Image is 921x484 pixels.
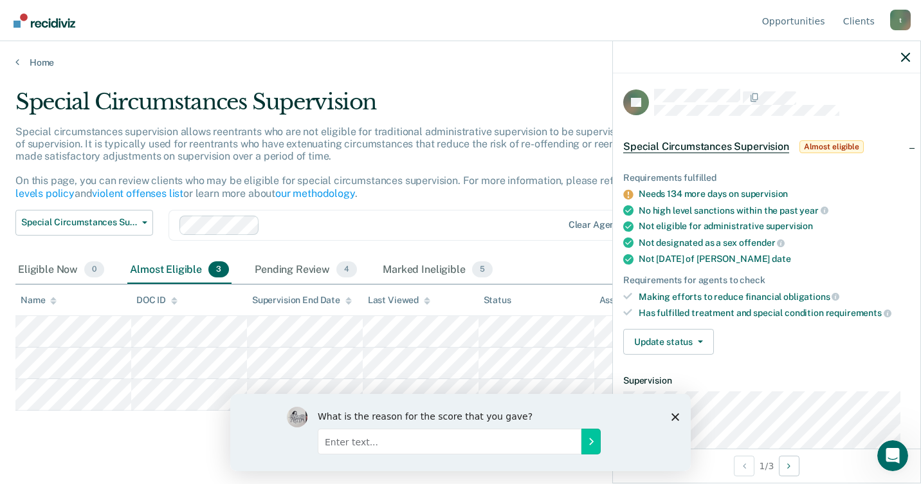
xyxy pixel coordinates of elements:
[734,456,754,476] button: Previous Opportunity
[739,237,785,248] span: offender
[84,261,104,278] span: 0
[826,308,891,318] span: requirements
[275,187,355,200] a: our methodology
[21,295,57,306] div: Name
[613,449,920,483] div: 1 / 3
[772,254,790,264] span: date
[472,261,493,278] span: 5
[766,221,813,231] span: supervision
[639,205,910,216] div: No high level sanctions within the past
[127,256,232,284] div: Almost Eligible
[252,256,360,284] div: Pending Review
[569,219,623,230] div: Clear agents
[623,375,910,386] dt: Supervision
[639,221,910,232] div: Not eligible for administrative
[15,126,705,200] p: Special circumstances supervision allows reentrants who are not eligible for traditional administ...
[15,256,107,284] div: Eligible Now
[252,295,352,306] div: Supervision End Date
[484,295,511,306] div: Status
[779,456,799,476] button: Next Opportunity
[92,187,183,200] a: violent offenses list
[639,189,910,200] div: Needs 134 more days on supervision
[623,329,714,355] button: Update status
[336,261,357,278] span: 4
[21,217,137,228] span: Special Circumstances Supervision
[623,275,910,286] div: Requirements for agents to check
[613,126,920,167] div: Special Circumstances SupervisionAlmost eligible
[14,14,75,28] img: Recidiviz
[599,295,660,306] div: Assigned to
[136,295,178,306] div: DOC ID
[783,292,839,302] span: obligations
[799,205,828,216] span: year
[639,307,910,319] div: Has fulfilled treatment and special condition
[890,10,911,30] div: t
[890,10,911,30] button: Profile dropdown button
[877,440,908,471] iframe: Intercom live chat
[639,291,910,302] div: Making efforts to reduce financial
[230,394,691,471] iframe: Survey by Kim from Recidiviz
[623,140,789,153] span: Special Circumstances Supervision
[15,89,706,126] div: Special Circumstances Supervision
[799,140,864,153] span: Almost eligible
[368,295,430,306] div: Last Viewed
[380,256,495,284] div: Marked Ineligible
[639,254,910,265] div: Not [DATE] of [PERSON_NAME]
[15,174,705,199] a: supervision levels policy
[623,172,910,183] div: Requirements fulfilled
[15,57,906,68] a: Home
[639,237,910,248] div: Not designated as a sex
[208,261,229,278] span: 3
